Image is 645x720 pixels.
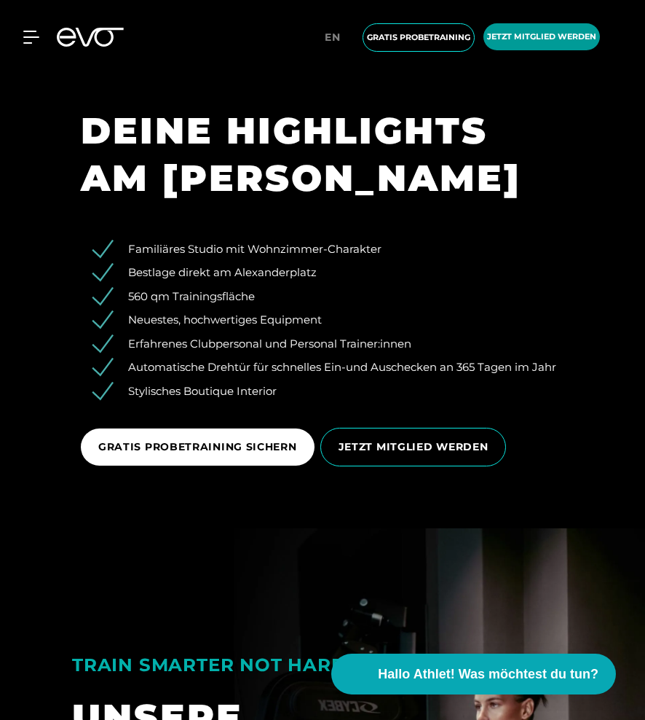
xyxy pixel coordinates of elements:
span: Gratis Probetraining [367,31,470,44]
a: en [325,29,349,46]
a: GRATIS PROBETRAINING SICHERN [81,418,320,477]
span: GRATIS PROBETRAINING SICHERN [98,439,297,455]
div: TRAIN SMARTER NOT HARDER [72,648,573,682]
a: Jetzt Mitglied werden [479,23,604,52]
li: Neuestes, hochwertiges Equipment [103,312,564,329]
h1: DEINE HIGHLIGHTS AM [PERSON_NAME] [81,107,564,202]
span: en [325,31,341,44]
a: JETZT MITGLIED WERDEN [320,417,513,477]
button: Hallo Athlet! Was möchtest du tun? [331,654,616,694]
span: JETZT MITGLIED WERDEN [339,439,488,455]
li: Automatische Drehtür für schnelles Ein-und Auschecken an 365 Tagen im Jahr [103,359,564,376]
li: Familiäres Studio mit Wohnzimmer-Charakter [103,241,564,258]
li: 560 qm Trainingsfläche [103,289,564,305]
span: Jetzt Mitglied werden [487,31,596,43]
a: Gratis Probetraining [358,23,479,52]
span: Hallo Athlet! Was möchtest du tun? [378,665,598,684]
li: Stylisches Boutique Interior [103,383,564,400]
li: Erfahrenes Clubpersonal und Personal Trainer:innen [103,336,564,353]
li: Bestlage direkt am Alexanderplatz [103,265,564,281]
